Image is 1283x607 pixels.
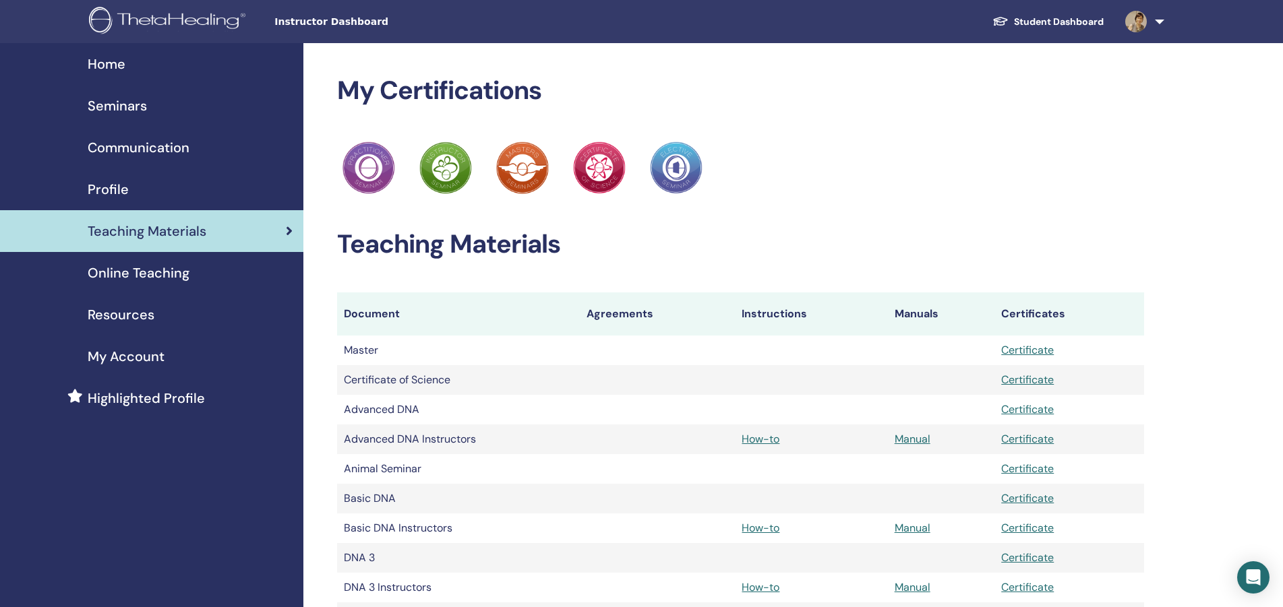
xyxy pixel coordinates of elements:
[1001,343,1054,357] a: Certificate
[1001,580,1054,594] a: Certificate
[337,229,1144,260] h2: Teaching Materials
[1001,432,1054,446] a: Certificate
[88,388,205,408] span: Highlighted Profile
[742,521,779,535] a: How-to
[89,7,250,37] img: logo.png
[337,424,580,454] td: Advanced DNA Instructors
[895,580,930,594] a: Manual
[580,292,735,336] th: Agreements
[274,15,477,29] span: Instructor Dashboard
[994,292,1144,336] th: Certificates
[419,141,472,194] img: Practitioner
[337,543,580,573] td: DNA 3
[1001,491,1054,505] a: Certificate
[1001,402,1054,416] a: Certificate
[88,54,125,74] span: Home
[735,292,887,336] th: Instructions
[895,521,930,535] a: Manual
[337,292,580,336] th: Document
[573,141,626,194] img: Practitioner
[337,365,580,395] td: Certificate of Science
[1237,561,1270,594] div: Open Intercom Messenger
[888,292,995,336] th: Manuals
[1125,11,1147,32] img: default.jpg
[88,346,165,366] span: My Account
[1001,373,1054,387] a: Certificate
[992,15,1009,27] img: graduation-cap-white.svg
[982,9,1114,34] a: Student Dashboard
[337,513,580,543] td: Basic DNA Instructors
[88,221,206,241] span: Teaching Materials
[88,96,147,116] span: Seminars
[337,454,580,484] td: Animal Seminar
[337,484,580,513] td: Basic DNA
[337,395,580,424] td: Advanced DNA
[742,432,779,446] a: How-to
[88,179,129,199] span: Profile
[895,432,930,446] a: Manual
[88,137,189,158] span: Communication
[650,141,703,194] img: Practitioner
[742,580,779,594] a: How-to
[88,305,154,325] span: Resources
[1001,550,1054,565] a: Certificate
[337,75,1144,106] h2: My Certifications
[337,336,580,365] td: Master
[88,263,189,283] span: Online Teaching
[1001,521,1054,535] a: Certificate
[337,573,580,602] td: DNA 3 Instructors
[1001,461,1054,476] a: Certificate
[342,141,395,194] img: Practitioner
[496,141,549,194] img: Practitioner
